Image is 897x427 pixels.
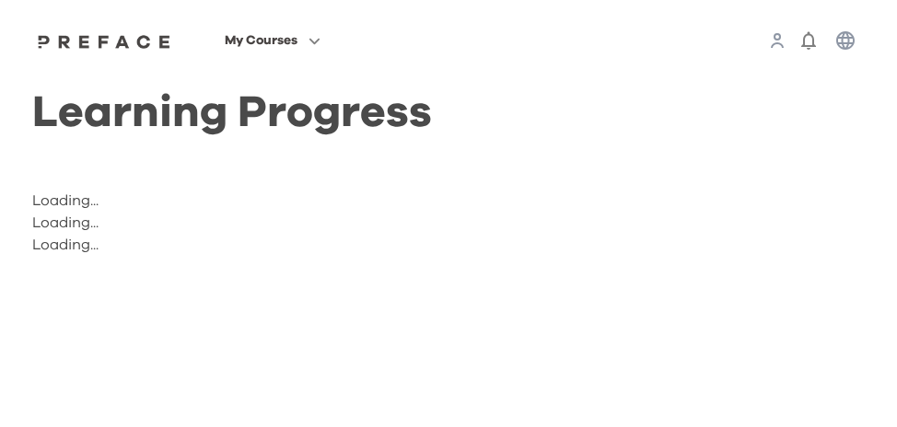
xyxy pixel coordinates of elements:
[33,33,175,48] a: Preface Logo
[32,103,865,123] h1: Learning Progress
[225,29,297,52] span: My Courses
[219,29,326,52] button: My Courses
[32,212,865,234] p: Loading...
[32,190,865,212] p: Loading...
[33,34,175,49] img: Preface Logo
[32,234,865,256] p: Loading...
